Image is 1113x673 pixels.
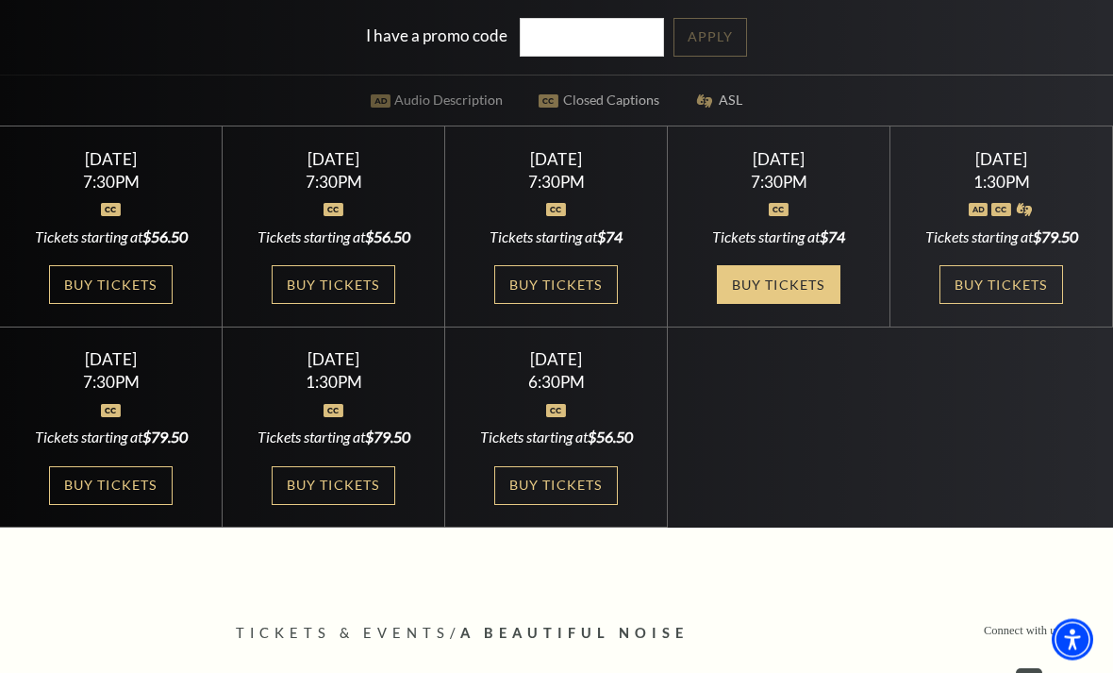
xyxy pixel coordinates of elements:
span: A Beautiful Noise [460,626,689,642]
label: I have a promo code [366,26,507,46]
a: Buy Tickets [49,266,172,305]
span: $79.50 [365,429,410,446]
a: Buy Tickets [272,467,394,506]
div: Tickets starting at [245,227,423,248]
div: Tickets starting at [23,428,200,448]
div: [DATE] [468,350,645,370]
div: Tickets starting at [468,428,645,448]
span: $56.50 [365,228,410,246]
span: $79.50 [1033,228,1078,246]
div: 1:30PM [245,375,423,391]
div: [DATE] [245,350,423,370]
div: [DATE] [690,150,868,170]
div: Tickets starting at [468,227,645,248]
div: Accessibility Menu [1052,619,1093,661]
div: [DATE] [245,150,423,170]
a: Buy Tickets [494,467,617,506]
a: Buy Tickets [494,266,617,305]
div: [DATE] [468,150,645,170]
div: Tickets starting at [690,227,868,248]
div: 6:30PM [468,375,645,391]
span: $56.50 [142,228,188,246]
span: $74 [597,228,623,246]
div: Tickets starting at [23,227,200,248]
div: [DATE] [23,350,200,370]
div: [DATE] [913,150,1090,170]
div: Tickets starting at [245,428,423,448]
div: 1:30PM [913,175,1090,191]
span: $79.50 [142,429,188,446]
p: / [236,623,877,647]
div: [DATE] [23,150,200,170]
div: 7:30PM [23,175,200,191]
a: Buy Tickets [49,467,172,506]
a: Buy Tickets [717,266,839,305]
div: Tickets starting at [913,227,1090,248]
div: 7:30PM [468,175,645,191]
p: Connect with us on [984,623,1075,641]
a: Buy Tickets [939,266,1062,305]
span: $74 [820,228,845,246]
div: 7:30PM [23,375,200,391]
span: Tickets & Events [236,626,450,642]
div: 7:30PM [690,175,868,191]
div: 7:30PM [245,175,423,191]
span: $56.50 [588,429,633,446]
a: Buy Tickets [272,266,394,305]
